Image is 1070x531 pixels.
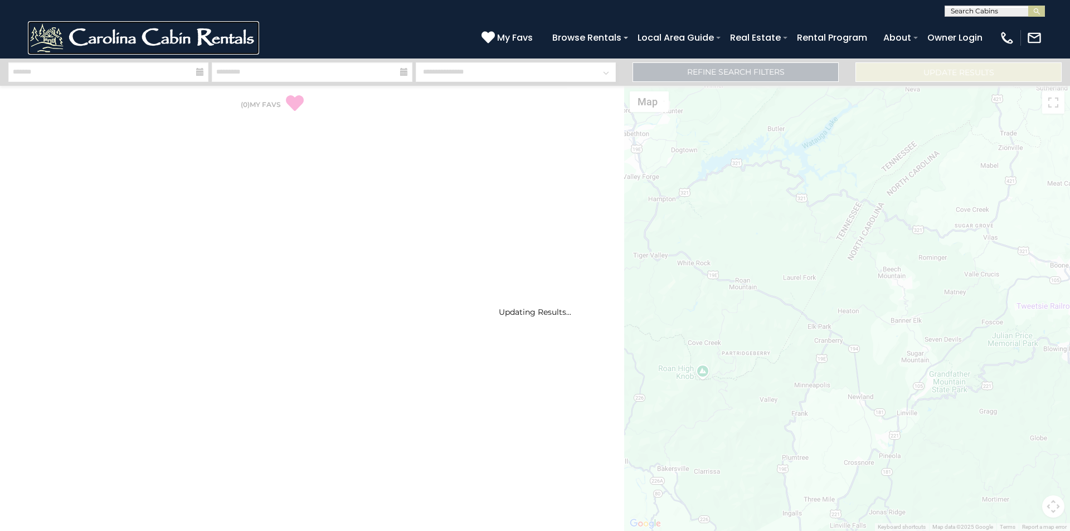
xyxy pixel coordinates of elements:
[28,21,259,55] img: White-1-2.png
[632,28,719,47] a: Local Area Guide
[724,28,786,47] a: Real Estate
[922,28,988,47] a: Owner Login
[878,28,917,47] a: About
[497,31,533,45] span: My Favs
[1027,30,1042,46] img: mail-regular-white.png
[547,28,627,47] a: Browse Rentals
[791,28,873,47] a: Rental Program
[481,31,536,45] a: My Favs
[999,30,1015,46] img: phone-regular-white.png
